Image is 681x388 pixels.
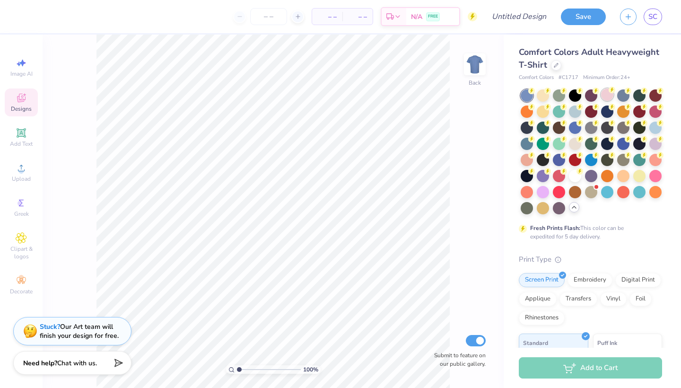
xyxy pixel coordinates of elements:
[12,175,31,183] span: Upload
[318,12,337,22] span: – –
[23,359,57,368] strong: Need help?
[559,292,597,306] div: Transfers
[10,288,33,295] span: Decorate
[429,351,486,368] label: Submit to feature on our public gallery.
[519,311,565,325] div: Rhinestones
[519,292,557,306] div: Applique
[411,12,422,22] span: N/A
[615,273,661,287] div: Digital Print
[530,224,646,241] div: This color can be expedited for 5 day delivery.
[559,74,578,82] span: # C1717
[10,140,33,148] span: Add Text
[600,292,627,306] div: Vinyl
[428,13,438,20] span: FREE
[648,11,657,22] span: SC
[597,338,617,348] span: Puff Ink
[40,322,60,331] strong: Stuck?
[40,322,119,340] div: Our Art team will finish your design for free.
[11,105,32,113] span: Designs
[465,55,484,74] img: Back
[519,273,565,287] div: Screen Print
[519,46,659,71] span: Comfort Colors Adult Heavyweight T-Shirt
[629,292,652,306] div: Foil
[10,70,33,78] span: Image AI
[303,365,318,374] span: 100 %
[250,8,287,25] input: – –
[469,79,481,87] div: Back
[561,9,606,25] button: Save
[57,359,97,368] span: Chat with us.
[567,273,612,287] div: Embroidery
[484,7,554,26] input: Untitled Design
[644,9,662,25] a: SC
[530,224,580,232] strong: Fresh Prints Flash:
[5,245,38,260] span: Clipart & logos
[583,74,630,82] span: Minimum Order: 24 +
[523,338,548,348] span: Standard
[348,12,367,22] span: – –
[14,210,29,218] span: Greek
[519,254,662,265] div: Print Type
[519,74,554,82] span: Comfort Colors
